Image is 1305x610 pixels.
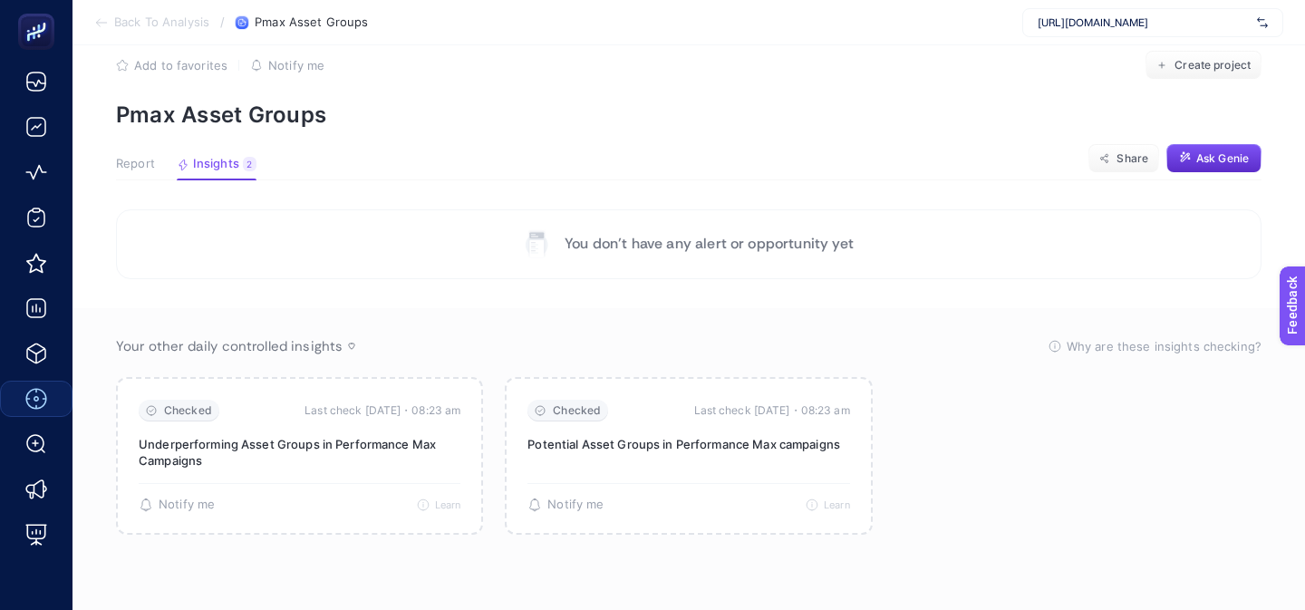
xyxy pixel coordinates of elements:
[1257,14,1268,32] img: svg%3e
[116,102,1261,128] p: Pmax Asset Groups
[824,499,850,511] span: Learn
[250,58,324,73] button: Notify me
[159,498,215,512] span: Notify me
[565,233,854,255] p: You don’t have any alert or opportunity yet
[139,436,460,469] p: Underperforming Asset Groups in Performance Max Campaigns
[1145,51,1261,80] button: Create project
[114,15,209,30] span: Back To Analysis
[1116,151,1148,166] span: Share
[193,157,239,171] span: Insights
[304,402,460,420] time: Last check [DATE]・08:23 am
[243,157,256,171] div: 2
[255,15,368,30] span: Pmax Asset Groups
[527,436,849,452] p: Potential Asset Groups in Performance Max campaigns
[1067,337,1261,355] span: Why are these insights checking?
[553,404,601,418] span: Checked
[11,5,69,20] span: Feedback
[1166,144,1261,173] button: Ask Genie
[116,377,1261,535] section: Passive Insight Packages
[1088,144,1159,173] button: Share
[417,499,461,511] button: Learn
[139,498,215,512] button: Notify me
[116,337,343,355] span: Your other daily controlled insights
[1038,15,1250,30] span: [URL][DOMAIN_NAME]
[1196,151,1249,166] span: Ask Genie
[220,15,225,29] span: /
[116,157,155,171] span: Report
[164,404,212,418] span: Checked
[268,58,324,73] span: Notify me
[694,402,850,420] time: Last check [DATE]・08:23 am
[547,498,604,512] span: Notify me
[116,58,227,73] button: Add to favorites
[527,498,604,512] button: Notify me
[435,499,461,511] span: Learn
[806,499,850,511] button: Learn
[1174,58,1251,73] span: Create project
[134,58,227,73] span: Add to favorites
